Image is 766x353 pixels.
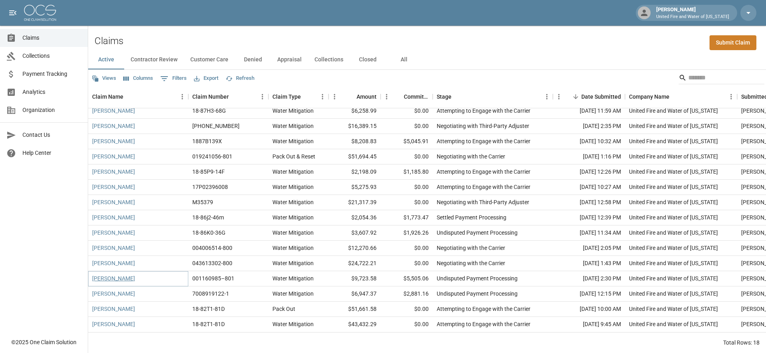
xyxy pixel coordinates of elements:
[629,137,718,145] div: United Fire and Water of Louisiana
[329,225,381,241] div: $3,607.92
[437,183,530,191] div: Attempting to Engage with the Carrier
[381,225,433,241] div: $1,926.26
[22,88,81,96] span: Analytics
[92,152,135,160] a: [PERSON_NAME]
[5,5,21,21] button: open drawer
[553,103,625,119] div: [DATE] 11:59 AM
[629,122,718,130] div: United Fire and Water of Louisiana
[381,180,433,195] div: $0.00
[24,5,56,21] img: ocs-logo-white-transparent.png
[123,91,135,102] button: Sort
[308,50,350,69] button: Collections
[192,168,225,176] div: 18-85P9-14F
[22,34,81,42] span: Claims
[381,286,433,302] div: $2,881.16
[22,106,81,114] span: Organization
[553,119,625,134] div: [DATE] 2:35 PM
[553,256,625,271] div: [DATE] 1:43 PM
[452,91,463,102] button: Sort
[176,91,188,103] button: Menu
[329,210,381,225] div: $2,054.36
[329,91,341,103] button: Menu
[235,50,271,69] button: Denied
[192,320,225,328] div: 18-82T1-81D
[570,91,581,102] button: Sort
[329,149,381,164] div: $51,694.45
[723,339,760,347] div: Total Rows: 18
[437,290,518,298] div: Undisputed Payment Processing
[92,85,123,108] div: Claim Name
[329,85,381,108] div: Amount
[553,195,625,210] div: [DATE] 12:58 PM
[350,50,386,69] button: Closed
[386,50,422,69] button: All
[329,119,381,134] div: $16,389.15
[629,290,718,298] div: United Fire and Water of Louisiana
[381,271,433,286] div: $5,505.06
[437,320,530,328] div: Attempting to Engage with the Carrier
[553,286,625,302] div: [DATE] 12:15 PM
[92,122,135,130] a: [PERSON_NAME]
[553,241,625,256] div: [DATE] 2:05 PM
[95,35,123,47] h2: Claims
[301,91,312,102] button: Sort
[329,180,381,195] div: $5,275.93
[192,122,240,130] div: 01-009-017386
[329,256,381,271] div: $24,722.21
[22,70,81,78] span: Payment Tracking
[625,85,737,108] div: Company Name
[437,107,530,115] div: Attempting to Engage with the Carrier
[629,213,718,221] div: United Fire and Water of Louisiana
[329,317,381,332] div: $43,432.29
[192,274,234,282] div: 001160985–801
[629,152,718,160] div: United Fire and Water of Louisiana
[669,91,681,102] button: Sort
[656,14,729,20] p: United Fire and Water of [US_STATE]
[629,198,718,206] div: United Fire and Water of Louisiana
[22,131,81,139] span: Contact Us
[92,320,135,328] a: [PERSON_NAME]
[272,305,295,313] div: Pack Out
[272,290,314,298] div: Water Mitigation
[404,85,429,108] div: Committed Amount
[553,164,625,180] div: [DATE] 12:26 PM
[192,305,225,313] div: 18-82T1-81D
[88,50,124,69] button: Active
[188,85,268,108] div: Claim Number
[381,302,433,317] div: $0.00
[553,149,625,164] div: [DATE] 1:16 PM
[381,317,433,332] div: $0.00
[22,52,81,60] span: Collections
[437,152,505,160] div: Negotiating with the Carrier
[345,91,357,102] button: Sort
[381,134,433,149] div: $5,045.91
[192,152,232,160] div: 019241056-801
[629,259,718,267] div: United Fire and Water of Louisiana
[553,317,625,332] div: [DATE] 9:45 AM
[581,85,621,108] div: Date Submitted
[629,274,718,282] div: United Fire and Water of Louisiana
[629,168,718,176] div: United Fire and Water of Louisiana
[381,119,433,134] div: $0.00
[272,152,315,160] div: Pack Out & Reset
[381,85,433,108] div: Committed Amount
[272,320,314,328] div: Water Mitigation
[11,338,77,346] div: © 2025 One Claim Solution
[272,85,301,108] div: Claim Type
[725,91,737,103] button: Menu
[92,259,135,267] a: [PERSON_NAME]
[437,137,530,145] div: Attempting to Engage with the Carrier
[192,229,226,237] div: 18-86K0-36G
[92,274,135,282] a: [PERSON_NAME]
[653,6,732,20] div: [PERSON_NAME]
[192,137,222,145] div: 1887B139X
[393,91,404,102] button: Sort
[90,72,118,85] button: Views
[192,244,232,252] div: 004006514-800
[381,149,433,164] div: $0.00
[272,183,314,191] div: Water Mitigation
[437,229,518,237] div: Undisputed Payment Processing
[329,241,381,256] div: $12,270.66
[381,164,433,180] div: $1,185.80
[381,241,433,256] div: $0.00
